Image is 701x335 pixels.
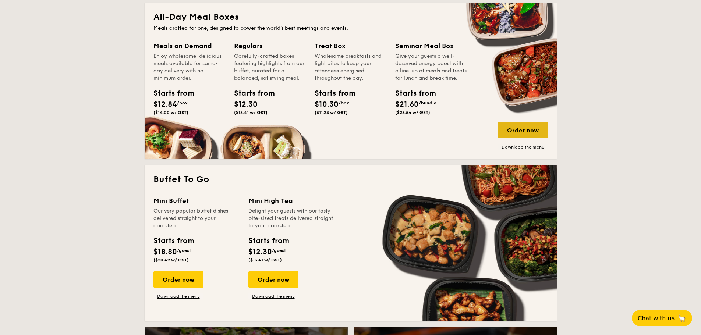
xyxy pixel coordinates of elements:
[153,247,177,256] span: $18.80
[339,100,349,106] span: /box
[248,257,282,263] span: ($13.41 w/ GST)
[632,310,692,326] button: Chat with us🦙
[153,88,187,99] div: Starts from
[395,100,419,109] span: $21.60
[248,207,334,229] div: Delight your guests with our tasty bite-sized treats delivered straight to your doorstep.
[248,293,298,299] a: Download the menu
[272,248,286,253] span: /guest
[315,53,386,82] div: Wholesome breakfasts and light bites to keep your attendees energised throughout the day.
[248,247,272,256] span: $12.30
[177,100,188,106] span: /box
[234,53,306,82] div: Carefully-crafted boxes featuring highlights from our buffet, curated for a balanced, satisfying ...
[498,144,548,150] a: Download the menu
[315,100,339,109] span: $10.30
[177,248,191,253] span: /guest
[395,88,428,99] div: Starts from
[315,88,348,99] div: Starts from
[395,110,430,115] span: ($23.54 w/ GST)
[248,235,288,246] div: Starts from
[315,110,348,115] span: ($11.23 w/ GST)
[315,41,386,51] div: Treat Box
[153,271,203,288] div: Order now
[248,271,298,288] div: Order now
[153,53,225,82] div: Enjoy wholesome, delicious meals available for same-day delivery with no minimum order.
[419,100,436,106] span: /bundle
[234,110,268,115] span: ($13.41 w/ GST)
[248,196,334,206] div: Mini High Tea
[234,88,267,99] div: Starts from
[395,53,467,82] div: Give your guests a well-deserved energy boost with a line-up of meals and treats for lunch and br...
[677,314,686,322] span: 🦙
[638,315,675,322] span: Chat with us
[234,41,306,51] div: Regulars
[153,174,548,185] h2: Buffet To Go
[153,207,240,229] div: Our very popular buffet dishes, delivered straight to your doorstep.
[153,11,548,23] h2: All-Day Meal Boxes
[498,122,548,138] div: Order now
[395,41,467,51] div: Seminar Meal Box
[234,100,258,109] span: $12.30
[153,235,194,246] div: Starts from
[153,25,548,32] div: Meals crafted for one, designed to power the world's best meetings and events.
[153,100,177,109] span: $12.84
[153,196,240,206] div: Mini Buffet
[153,110,188,115] span: ($14.00 w/ GST)
[153,257,189,263] span: ($20.49 w/ GST)
[153,293,203,299] a: Download the menu
[153,41,225,51] div: Meals on Demand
